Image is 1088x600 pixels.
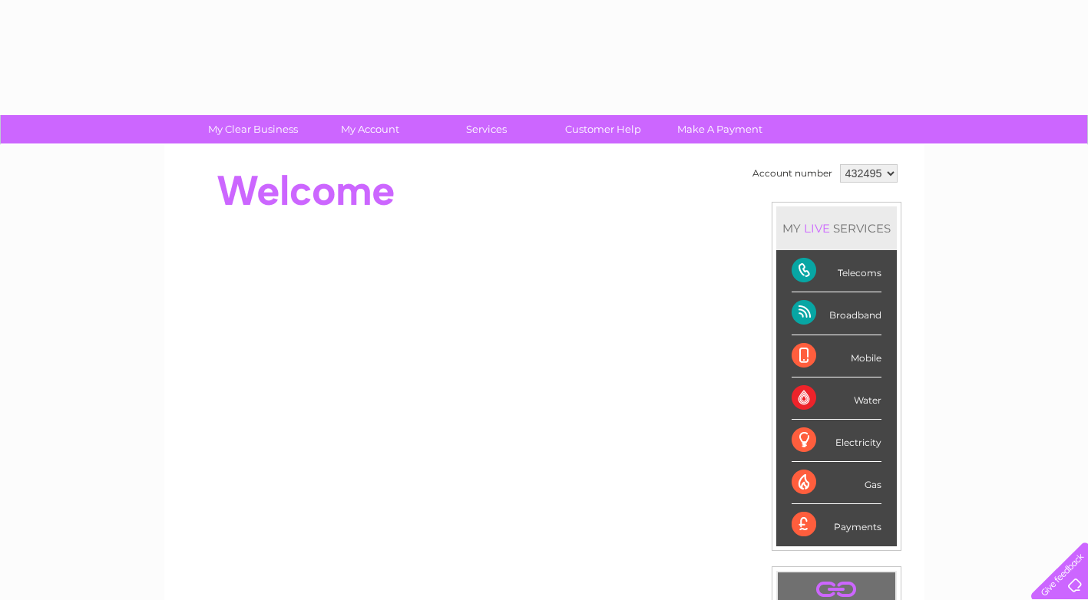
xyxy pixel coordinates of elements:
[801,221,833,236] div: LIVE
[792,504,881,546] div: Payments
[792,292,881,335] div: Broadband
[776,206,897,250] div: MY SERVICES
[540,115,666,143] a: Customer Help
[792,420,881,462] div: Electricity
[190,115,316,143] a: My Clear Business
[656,115,783,143] a: Make A Payment
[792,377,881,420] div: Water
[792,462,881,504] div: Gas
[306,115,433,143] a: My Account
[749,160,836,186] td: Account number
[792,250,881,292] div: Telecoms
[792,335,881,377] div: Mobile
[423,115,550,143] a: Services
